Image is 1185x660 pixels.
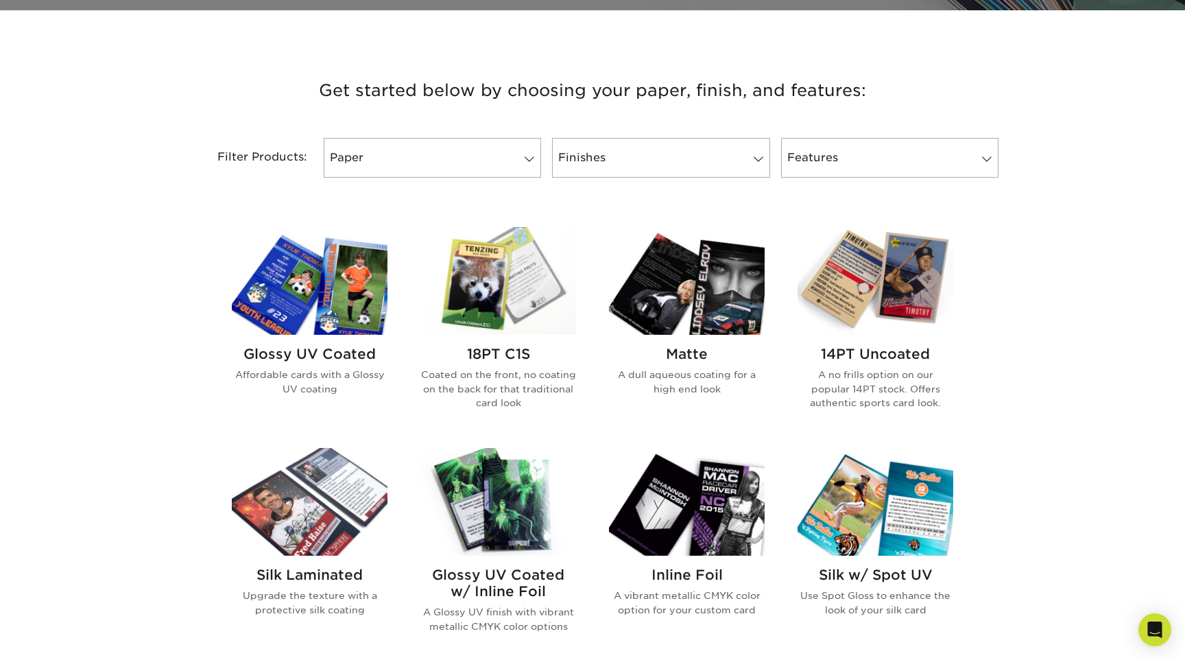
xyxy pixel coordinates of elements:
[609,448,765,556] img: Inline Foil Trading Cards
[781,138,998,178] a: Features
[798,448,953,655] a: Silk w/ Spot UV Trading Cards Silk w/ Spot UV Use Spot Gloss to enhance the look of your silk card
[420,567,576,600] h2: Glossy UV Coated w/ Inline Foil
[420,448,576,556] img: Glossy UV Coated w/ Inline Foil Trading Cards
[798,227,953,335] img: 14PT Uncoated Trading Cards
[420,346,576,362] h2: 18PT C1S
[798,368,953,410] p: A no frills option on our popular 14PT stock. Offers authentic sports card look.
[232,448,387,655] a: Silk Laminated Trading Cards Silk Laminated Upgrade the texture with a protective silk coating
[232,227,387,335] img: Glossy UV Coated Trading Cards
[420,605,576,633] p: A Glossy UV finish with vibrant metallic CMYK color options
[232,346,387,362] h2: Glossy UV Coated
[609,227,765,335] img: Matte Trading Cards
[420,448,576,655] a: Glossy UV Coated w/ Inline Foil Trading Cards Glossy UV Coated w/ Inline Foil A Glossy UV finish ...
[609,227,765,432] a: Matte Trading Cards Matte A dull aqueous coating for a high end look
[609,448,765,655] a: Inline Foil Trading Cards Inline Foil A vibrant metallic CMYK color option for your custom card
[420,227,576,432] a: 18PT C1S Trading Cards 18PT C1S Coated on the front, no coating on the back for that traditional ...
[552,138,769,178] a: Finishes
[420,368,576,410] p: Coated on the front, no coating on the back for that traditional card look
[420,227,576,335] img: 18PT C1S Trading Cards
[232,448,387,556] img: Silk Laminated Trading Cards
[181,138,318,178] div: Filter Products:
[232,227,387,432] a: Glossy UV Coated Trading Cards Glossy UV Coated Affordable cards with a Glossy UV coating
[232,589,387,617] p: Upgrade the texture with a protective silk coating
[609,589,765,617] p: A vibrant metallic CMYK color option for your custom card
[609,567,765,583] h2: Inline Foil
[798,346,953,362] h2: 14PT Uncoated
[609,368,765,396] p: A dull aqueous coating for a high end look
[798,227,953,432] a: 14PT Uncoated Trading Cards 14PT Uncoated A no frills option on our popular 14PT stock. Offers au...
[798,567,953,583] h2: Silk w/ Spot UV
[798,448,953,556] img: Silk w/ Spot UV Trading Cards
[324,138,541,178] a: Paper
[1138,613,1171,646] div: Open Intercom Messenger
[232,368,387,396] p: Affordable cards with a Glossy UV coating
[798,589,953,617] p: Use Spot Gloss to enhance the look of your silk card
[232,567,387,583] h2: Silk Laminated
[191,60,994,121] h3: Get started below by choosing your paper, finish, and features:
[609,346,765,362] h2: Matte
